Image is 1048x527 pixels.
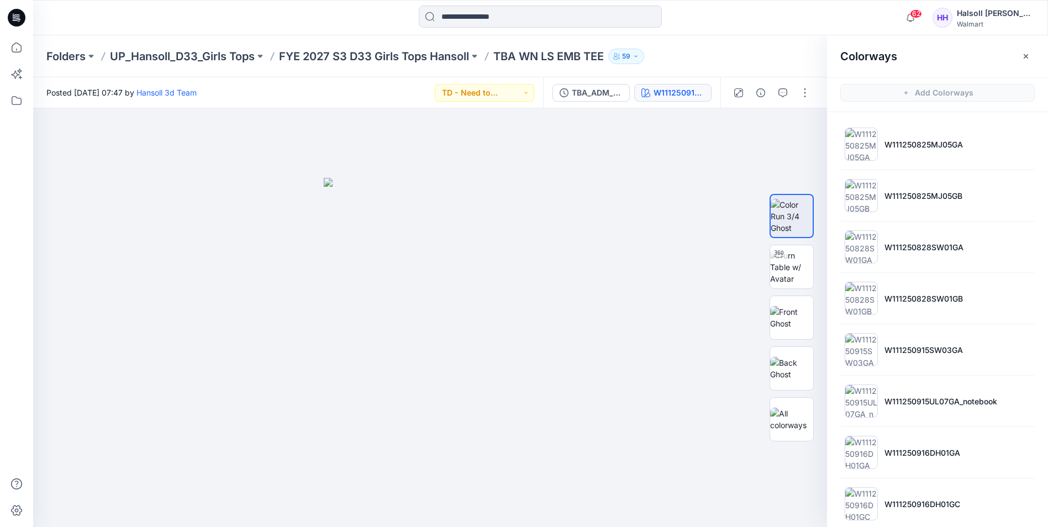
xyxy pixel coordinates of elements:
[845,179,878,212] img: W111250825MJ05GB
[771,199,813,234] img: Color Run 3/4 Ghost
[136,88,197,97] a: Hansoll 3d Team
[845,282,878,315] img: W111250828SW01GB
[770,357,813,380] img: Back Ghost
[279,49,469,64] a: FYE 2027 S3 D33 Girls Tops Hansoll
[622,50,630,62] p: 59
[572,87,623,99] div: TBA_ADM_FC WN LS EMB TEE_ASTM
[770,408,813,431] img: All colorways
[752,84,770,102] button: Details
[884,139,963,150] p: W111250825MJ05GA
[46,49,86,64] a: Folders
[884,396,997,407] p: W111250915UL07GA_notebook
[910,9,922,18] span: 62
[884,344,963,356] p: W111250915SW03GA
[845,230,878,263] img: W111250828SW01GA
[933,8,952,28] div: HH
[884,190,962,202] p: W111250825MJ05GB
[957,20,1034,28] div: Walmart
[884,447,960,459] p: W111250916DH01GA
[845,333,878,366] img: W111250915SW03GA
[884,293,963,304] p: W111250828SW01GB
[845,436,878,469] img: W111250916DH01GA
[493,49,604,64] p: TBA WN LS EMB TEE
[46,87,197,98] span: Posted [DATE] 07:47 by
[957,7,1034,20] div: Halsoll [PERSON_NAME] Girls Design Team
[324,178,537,527] img: eyJhbGciOiJIUzI1NiIsImtpZCI6IjAiLCJzbHQiOiJzZXMiLCJ0eXAiOiJKV1QifQ.eyJkYXRhIjp7InR5cGUiOiJzdG9yYW...
[770,250,813,284] img: Turn Table w/ Avatar
[110,49,255,64] a: UP_Hansoll_D33_Girls Tops
[552,84,630,102] button: TBA_ADM_FC WN LS EMB TEE_ASTM
[884,241,963,253] p: W111250828SW01GA
[634,84,712,102] button: W111250916UL09GA_ARTCLUB
[608,49,644,64] button: 59
[845,487,878,520] img: W111250916DH01GC
[770,306,813,329] img: Front Ghost
[884,498,960,510] p: W111250916DH01GC
[845,384,878,418] img: W111250915UL07GA_notebook
[840,50,897,63] h2: Colorways
[654,87,704,99] div: W111250916UL09GA_ARTCLUB
[845,128,878,161] img: W111250825MJ05GA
